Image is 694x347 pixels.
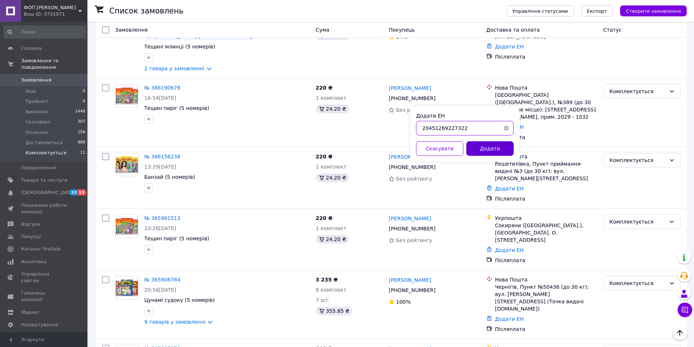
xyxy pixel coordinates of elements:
span: Відгуки [21,221,40,228]
span: Комплектується [26,150,66,156]
div: Післяплата [495,326,597,333]
div: [PHONE_NUMBER] [387,162,437,172]
img: Фото товару [115,279,138,297]
div: Післяплата [495,257,597,264]
div: Нова Пошта [495,153,597,160]
button: Скасувати [416,141,463,156]
div: Комплектується [609,218,666,226]
div: 24.20 ₴ [316,235,349,244]
div: Комплектується [609,156,666,164]
img: Фото товару [115,156,138,174]
span: 13 [69,189,78,196]
span: Повідомлення [21,165,56,171]
span: 11 [80,150,85,156]
span: Каталог ProSale [21,246,60,252]
a: [PERSON_NAME] [389,153,431,161]
span: Статус [603,27,622,33]
a: Додати ЕН [495,186,524,192]
a: Фото товару [115,276,138,299]
span: Управління статусами [512,8,568,14]
a: [PERSON_NAME] [389,276,431,284]
img: Фото товару [115,217,138,235]
div: [PHONE_NUMBER] [387,285,437,295]
label: Додати ЕН [416,113,445,119]
span: [DEMOGRAPHIC_DATA] [21,189,75,196]
span: Замовлення та повідомлення [21,58,87,71]
button: Управління статусами [506,5,574,16]
span: Нові [26,88,36,95]
div: Нова Пошта [495,84,597,91]
span: Без рейтингу [396,176,432,182]
span: 1 комплект [316,95,346,101]
span: Виконані [26,109,48,115]
a: Цунамі судоку (5 номерів) [144,297,215,303]
div: Післяплата [495,195,597,202]
a: Створити замовлення [613,8,687,13]
a: Тещин пиріг (5 номерів) [144,105,209,111]
span: Прийняті [26,98,48,105]
span: Управління сайтом [21,271,67,284]
button: Наверх [672,325,687,340]
span: 20:56[DATE] [144,287,176,293]
span: Створити замовлення [626,8,681,14]
span: Скасовані [26,119,50,125]
div: [PHONE_NUMBER] [387,224,437,234]
span: Покупці [21,233,41,240]
button: Очистить [499,121,514,135]
div: Післяплата [495,134,597,141]
span: 1 комплект [316,164,346,170]
span: Покупець [389,27,415,33]
div: Чернігів, Пункт №50436 (до 30 кг): вул. [PERSON_NAME][STREET_ADDRESS] (Точка видачі [DOMAIN_NAME]) [495,283,597,312]
span: Гаманець компанії [21,290,67,303]
span: 988 [78,139,85,146]
span: 16:54[DATE] [144,95,176,101]
span: Доставляється [26,139,63,146]
a: № 365906784 [144,277,180,283]
a: Фото товару [115,153,138,176]
span: 13:29[DATE] [144,164,176,170]
div: Післяплата [495,53,597,60]
div: Ваш ID: 3731071 [24,11,87,17]
span: ФОП Босенко М.Н. [24,4,78,11]
span: 10:26[DATE] [144,225,176,231]
span: Замовлення [115,27,148,33]
div: Нова Пошта [495,276,597,283]
a: Тещині млинці (5 номерів) [144,44,215,50]
a: [PERSON_NAME] [389,215,431,222]
button: Створити замовлення [620,5,687,16]
span: Без рейтингу [396,237,432,243]
span: Cума [316,27,329,33]
button: Експорт [581,5,613,16]
span: 7 шт. [316,297,330,303]
span: Налаштування [21,322,58,328]
div: 355.85 ₴ [316,307,352,315]
div: Комплектується [609,279,666,287]
span: 156 [78,129,85,136]
a: Тещин пиріг (5 номерів) [144,236,209,241]
span: 1448 [75,109,85,115]
span: Експорт [587,8,607,14]
div: Сокиряни ([GEOGRAPHIC_DATA].), [GEOGRAPHIC_DATA]. О. [STREET_ADDRESS] [495,222,597,244]
div: Укрпошта [495,214,597,222]
span: 0 [83,88,85,95]
div: 24.20 ₴ [316,173,349,182]
a: Банзай (5 номерів) [144,174,195,180]
div: [GEOGRAPHIC_DATA] ([GEOGRAPHIC_DATA].), №389 (до 30 кг на одне місце): [STREET_ADDRESS][PERSON_NA... [495,91,597,121]
span: Головна [21,45,42,52]
a: Додати ЕН [495,247,524,253]
span: 220 ₴ [316,154,333,159]
span: 1 комплект [316,225,346,231]
span: 13 [78,189,86,196]
span: Товари та послуги [21,177,67,184]
span: Оплачені [26,129,48,136]
span: 3 235 ₴ [316,277,338,283]
a: Додати ЕН [495,44,524,50]
a: [PERSON_NAME] [389,84,431,92]
span: 100% [396,299,411,305]
div: [PHONE_NUMBER] [387,93,437,103]
h1: Список замовлень [109,7,183,15]
a: № 366190678 [144,85,180,91]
